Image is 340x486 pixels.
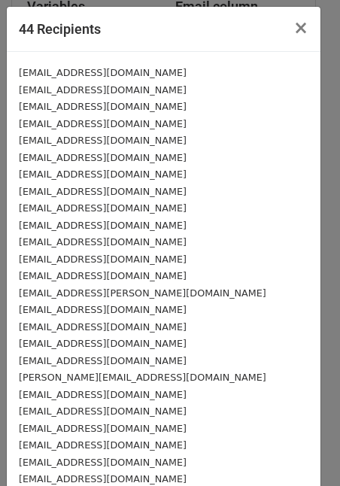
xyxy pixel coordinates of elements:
small: [EMAIL_ADDRESS][DOMAIN_NAME] [19,169,187,180]
small: [EMAIL_ADDRESS][PERSON_NAME][DOMAIN_NAME] [19,287,266,299]
small: [EMAIL_ADDRESS][DOMAIN_NAME] [19,423,187,434]
small: [EMAIL_ADDRESS][DOMAIN_NAME] [19,338,187,349]
small: [EMAIL_ADDRESS][DOMAIN_NAME] [19,389,187,400]
small: [EMAIL_ADDRESS][DOMAIN_NAME] [19,321,187,333]
small: [EMAIL_ADDRESS][DOMAIN_NAME] [19,186,187,197]
small: [EMAIL_ADDRESS][DOMAIN_NAME] [19,254,187,265]
small: [EMAIL_ADDRESS][DOMAIN_NAME] [19,118,187,129]
small: [EMAIL_ADDRESS][DOMAIN_NAME] [19,406,187,417]
small: [EMAIL_ADDRESS][DOMAIN_NAME] [19,101,187,112]
small: [EMAIL_ADDRESS][DOMAIN_NAME] [19,202,187,214]
small: [PERSON_NAME][EMAIL_ADDRESS][DOMAIN_NAME] [19,372,266,383]
small: [EMAIL_ADDRESS][DOMAIN_NAME] [19,304,187,315]
small: [EMAIL_ADDRESS][DOMAIN_NAME] [19,270,187,281]
small: [EMAIL_ADDRESS][DOMAIN_NAME] [19,152,187,163]
small: [EMAIL_ADDRESS][DOMAIN_NAME] [19,439,187,451]
small: [EMAIL_ADDRESS][DOMAIN_NAME] [19,236,187,248]
small: [EMAIL_ADDRESS][DOMAIN_NAME] [19,355,187,366]
small: [EMAIL_ADDRESS][DOMAIN_NAME] [19,220,187,231]
iframe: Chat Widget [265,414,340,486]
button: Close [281,7,320,49]
h5: 44 Recipients [19,19,101,39]
small: [EMAIL_ADDRESS][DOMAIN_NAME] [19,473,187,484]
small: [EMAIL_ADDRESS][DOMAIN_NAME] [19,67,187,78]
small: [EMAIL_ADDRESS][DOMAIN_NAME] [19,135,187,146]
span: × [293,17,308,38]
small: [EMAIL_ADDRESS][DOMAIN_NAME] [19,457,187,468]
small: [EMAIL_ADDRESS][DOMAIN_NAME] [19,84,187,96]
